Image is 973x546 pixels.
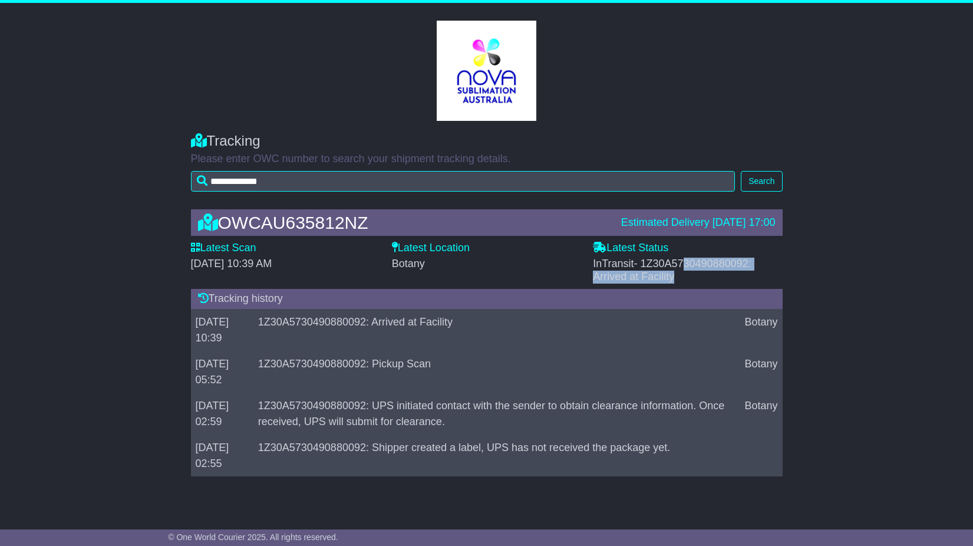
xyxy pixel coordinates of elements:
td: 1Z30A5730490880092: Pickup Scan [253,351,740,393]
div: OWCAU635812NZ [192,213,615,232]
td: Botany [740,393,782,435]
button: Search [741,171,782,192]
img: GetCustomerLogo [437,21,537,121]
span: - 1Z30A5730490880092: Arrived at Facility [593,258,751,282]
label: Latest Status [593,242,668,255]
label: Latest Scan [191,242,256,255]
div: Tracking [191,133,783,150]
td: Botany [740,351,782,393]
td: 1Z30A5730490880092: Shipper created a label, UPS has not received the package yet. [253,435,740,476]
span: [DATE] 10:39 AM [191,258,272,269]
label: Latest Location [392,242,470,255]
td: [DATE] 05:52 [191,351,253,393]
td: [DATE] 10:39 [191,309,253,351]
p: Please enter OWC number to search your shipment tracking details. [191,153,783,166]
div: Tracking history [191,289,783,309]
span: Botany [392,258,425,269]
td: [DATE] 02:59 [191,393,253,435]
td: [DATE] 02:55 [191,435,253,476]
td: 1Z30A5730490880092: Arrived at Facility [253,309,740,351]
span: InTransit [593,258,751,282]
td: Botany [740,309,782,351]
div: Estimated Delivery [DATE] 17:00 [621,216,776,229]
span: © One World Courier 2025. All rights reserved. [168,532,338,542]
td: 1Z30A5730490880092: UPS initiated contact with the sender to obtain clearance information. Once r... [253,393,740,435]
